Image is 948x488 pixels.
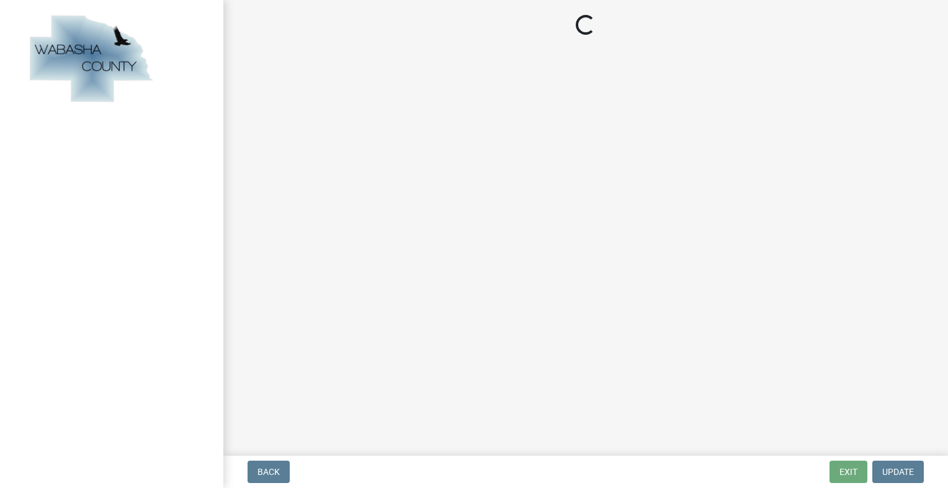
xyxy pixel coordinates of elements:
button: Update [872,461,924,483]
button: Exit [829,461,867,483]
button: Back [248,461,290,483]
img: Wabasha County, Minnesota [25,13,156,106]
span: Update [882,467,914,477]
span: Back [257,467,280,477]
